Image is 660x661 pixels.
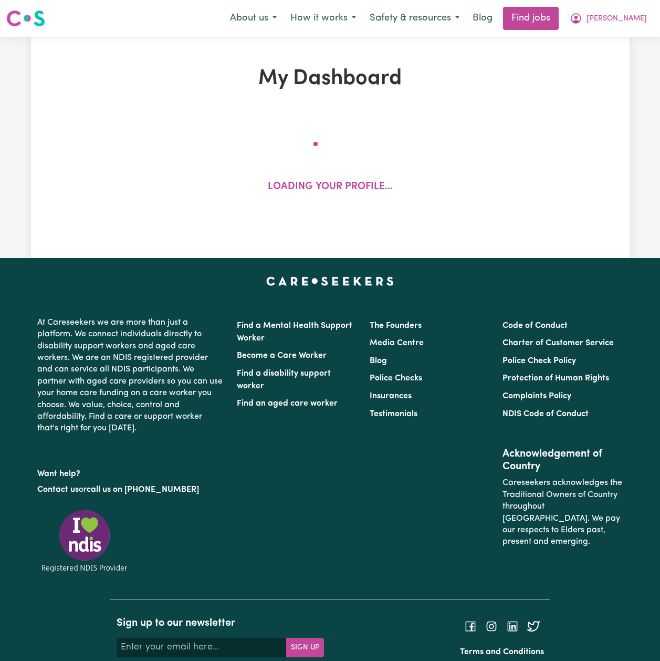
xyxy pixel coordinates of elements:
[37,508,132,574] img: Registered NDIS provider
[237,369,331,390] a: Find a disability support worker
[268,180,393,195] p: Loading your profile...
[502,473,623,552] p: Careseekers acknowledges the Traditional Owners of Country throughout [GEOGRAPHIC_DATA]. We pay o...
[506,622,519,630] a: Follow Careseekers on LinkedIn
[6,9,45,28] img: Careseekers logo
[237,399,338,408] a: Find an aged care worker
[37,464,224,480] p: Want help?
[503,7,559,30] a: Find jobs
[137,66,523,91] h1: My Dashboard
[527,622,540,630] a: Follow Careseekers on Twitter
[563,7,654,29] button: My Account
[460,648,544,656] a: Terms and Conditions
[370,410,417,418] a: Testimonials
[286,638,324,657] button: Subscribe
[502,448,623,473] h2: Acknowledgement of Country
[370,357,387,365] a: Blog
[37,480,224,500] p: or
[37,486,79,494] a: Contact us
[266,277,394,285] a: Careseekers home page
[237,352,327,360] a: Become a Care Worker
[618,619,652,653] iframe: Button to launch messaging window
[87,486,199,494] a: call us on [PHONE_NUMBER]
[464,622,477,630] a: Follow Careseekers on Facebook
[284,7,363,29] button: How it works
[502,410,589,418] a: NDIS Code of Conduct
[370,322,422,330] a: The Founders
[502,322,568,330] a: Code of Conduct
[502,357,576,365] a: Police Check Policy
[485,622,498,630] a: Follow Careseekers on Instagram
[117,617,324,629] h2: Sign up to our newsletter
[502,339,614,347] a: Charter of Customer Service
[370,374,422,383] a: Police Checks
[502,392,571,400] a: Complaints Policy
[117,638,287,657] input: Enter your email here...
[6,6,45,30] a: Careseekers logo
[586,13,647,25] span: [PERSON_NAME]
[363,7,466,29] button: Safety & resources
[37,313,224,439] p: At Careseekers we are more than just a platform. We connect individuals directly to disability su...
[237,322,352,343] a: Find a Mental Health Support Worker
[370,339,424,347] a: Media Centre
[370,392,412,400] a: Insurances
[223,7,284,29] button: About us
[466,7,499,30] a: Blog
[502,374,609,383] a: Protection of Human Rights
